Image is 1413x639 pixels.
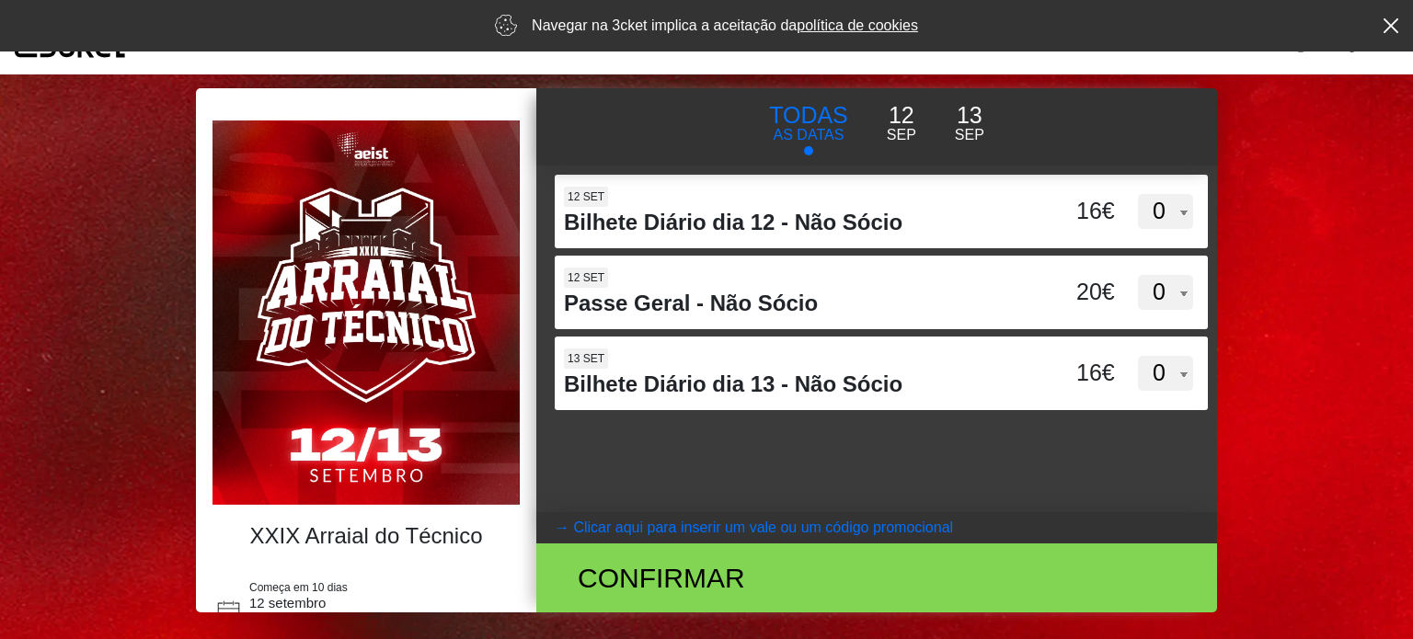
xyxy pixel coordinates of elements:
[1138,194,1193,229] select: 12 set Bilhete Diário dia 12 - Não Sócio 16€
[564,557,981,599] div: Confirmar
[955,98,984,133] p: 13
[249,581,348,594] span: Começa em 10 dias
[536,543,1217,612] button: Confirmar
[249,595,326,627] span: 12 setembro 19:00h
[1027,194,1120,229] div: 16€
[564,210,1027,236] h4: Bilhete Diário dia 12 - Não Sócio
[213,120,520,505] img: e49d6b16d0b2489fbe161f82f243c176.webp
[1027,356,1120,391] div: 16€
[555,517,569,539] arrow: →
[15,32,37,58] g: {' '}
[750,97,867,156] button: TODAS AS DATAS
[222,523,511,550] h4: XXIX Arraial do Técnico
[564,268,608,288] span: 12 set
[532,15,918,37] p: Navegar na 3cket implica a aceitação da
[564,291,1027,317] h4: Passe Geral - Não Sócio
[769,124,848,146] p: AS DATAS
[936,97,1004,147] button: 13 Sep
[887,98,916,133] p: 12
[1138,356,1193,391] select: 13 set Bilhete Diário dia 13 - Não Sócio 16€
[564,371,1027,398] h4: Bilhete Diário dia 13 - Não Sócio
[564,348,608,369] span: 13 set
[573,519,953,535] coupontext: Clicar aqui para inserir um vale ou um código promocional
[887,124,916,146] p: Sep
[769,98,848,133] p: TODAS
[955,124,984,146] p: Sep
[536,512,1217,543] button: → Clicar aqui para inserir um vale ou um código promocional
[1027,275,1120,310] div: 20€
[797,17,918,33] a: política de cookies
[564,187,608,207] span: 12 set
[867,97,936,147] button: 12 Sep
[1138,275,1193,310] select: 12 set Passe Geral - Não Sócio 20€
